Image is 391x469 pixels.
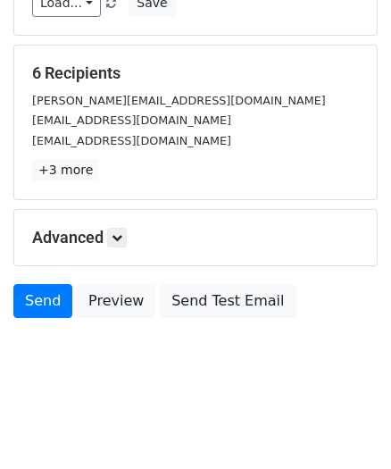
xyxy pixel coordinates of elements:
a: +3 more [32,159,99,181]
h5: Advanced [32,228,359,247]
a: Preview [77,284,155,318]
div: Widget de chat [302,383,391,469]
small: [PERSON_NAME][EMAIL_ADDRESS][DOMAIN_NAME] [32,94,326,107]
h5: 6 Recipients [32,63,359,83]
iframe: Chat Widget [302,383,391,469]
a: Send Test Email [160,284,295,318]
a: Send [13,284,72,318]
small: [EMAIL_ADDRESS][DOMAIN_NAME] [32,113,231,127]
small: [EMAIL_ADDRESS][DOMAIN_NAME] [32,134,231,147]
